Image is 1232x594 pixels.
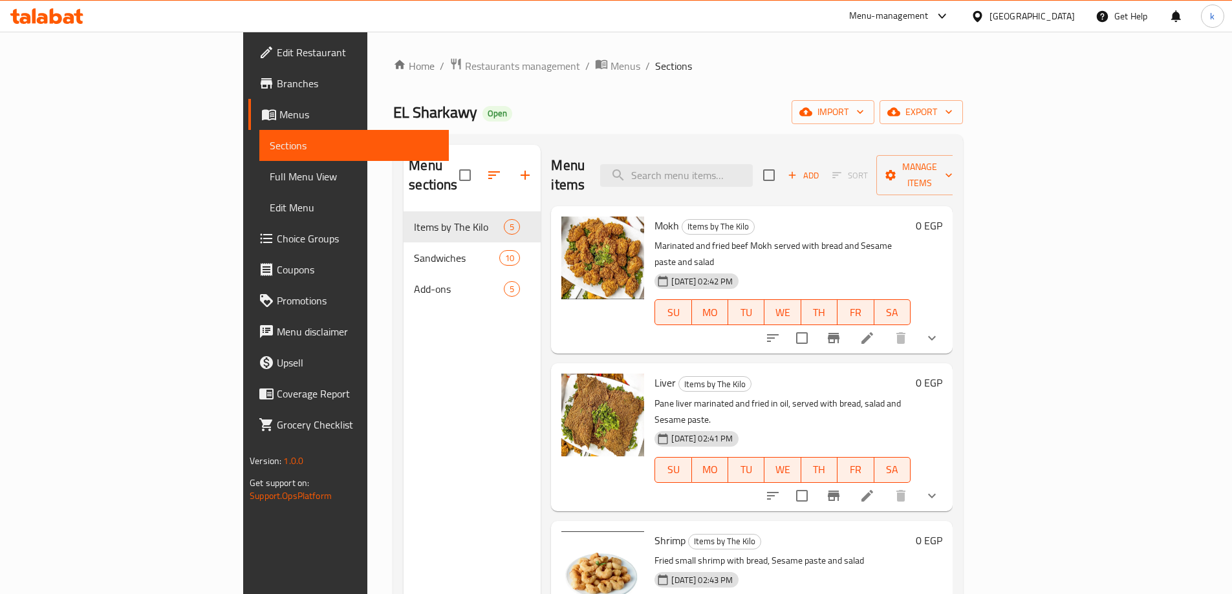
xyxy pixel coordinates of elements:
[248,223,449,254] a: Choice Groups
[989,9,1075,23] div: [GEOGRAPHIC_DATA]
[277,262,438,277] span: Coupons
[504,221,519,233] span: 5
[270,200,438,215] span: Edit Menu
[843,460,869,479] span: FR
[561,374,644,456] img: Liver
[414,281,504,297] span: Add-ons
[757,480,788,511] button: sort-choices
[786,168,821,183] span: Add
[678,376,751,392] div: Items by The Kilo
[770,303,795,322] span: WE
[259,192,449,223] a: Edit Menu
[561,217,644,299] img: Mokh
[277,45,438,60] span: Edit Restaurant
[801,299,838,325] button: TH
[595,58,640,74] a: Menus
[551,156,585,195] h2: Menu items
[654,238,911,270] p: Marinated and fried beef Mokh served with bread and Sesame paste and salad
[250,487,332,504] a: Support.OpsPlatform
[393,58,963,74] nav: breadcrumb
[277,324,438,339] span: Menu disclaimer
[277,76,438,91] span: Branches
[890,104,953,120] span: export
[692,299,728,325] button: MO
[806,460,832,479] span: TH
[1210,9,1215,23] span: k
[824,165,876,186] span: Select section first
[600,164,753,187] input: search
[802,104,864,120] span: import
[783,165,824,186] span: Add item
[924,488,940,504] svg: Show Choices
[788,482,816,509] span: Select to update
[874,457,911,483] button: SA
[404,211,541,242] div: Items by The Kilo5
[849,8,929,24] div: Menu-management
[250,474,309,491] span: Get support on:
[801,457,838,483] button: TH
[818,480,849,511] button: Branch-specific-item
[259,161,449,192] a: Full Menu View
[654,457,691,483] button: SU
[666,574,738,586] span: [DATE] 02:43 PM
[504,219,520,235] div: items
[250,452,281,469] span: Version:
[660,460,686,479] span: SU
[880,303,905,322] span: SA
[611,58,640,74] span: Menus
[449,58,580,74] a: Restaurants management
[259,130,449,161] a: Sections
[654,373,676,392] span: Liver
[859,488,875,504] a: Edit menu item
[697,303,723,322] span: MO
[666,432,738,445] span: [DATE] 02:41 PM
[504,283,519,295] span: 5
[733,460,759,479] span: TU
[755,162,783,189] span: Select section
[757,323,788,354] button: sort-choices
[451,162,479,189] span: Select all sections
[689,534,761,549] span: Items by The Kilo
[283,452,303,469] span: 1.0.0
[414,219,504,235] div: Items by The Kilo
[916,217,942,235] h6: 0 EGP
[874,299,911,325] button: SA
[504,281,520,297] div: items
[404,206,541,310] nav: Menu sections
[679,377,751,392] span: Items by The Kilo
[248,254,449,285] a: Coupons
[248,409,449,440] a: Grocery Checklist
[277,293,438,308] span: Promotions
[876,155,963,195] button: Manage items
[692,457,728,483] button: MO
[916,323,947,354] button: show more
[783,165,824,186] button: Add
[728,299,764,325] button: TU
[697,460,723,479] span: MO
[414,250,499,266] span: Sandwiches
[770,460,795,479] span: WE
[248,316,449,347] a: Menu disclaimer
[885,323,916,354] button: delete
[887,159,953,191] span: Manage items
[859,330,875,346] a: Edit menu item
[585,58,590,74] li: /
[660,303,686,322] span: SU
[654,216,679,235] span: Mokh
[880,460,905,479] span: SA
[880,100,963,124] button: export
[500,252,519,264] span: 10
[792,100,874,124] button: import
[764,457,801,483] button: WE
[248,285,449,316] a: Promotions
[404,242,541,273] div: Sandwiches10
[510,160,541,191] button: Add section
[248,37,449,68] a: Edit Restaurant
[645,58,650,74] li: /
[728,457,764,483] button: TU
[279,107,438,122] span: Menus
[655,58,692,74] span: Sections
[654,531,686,550] span: Shrimp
